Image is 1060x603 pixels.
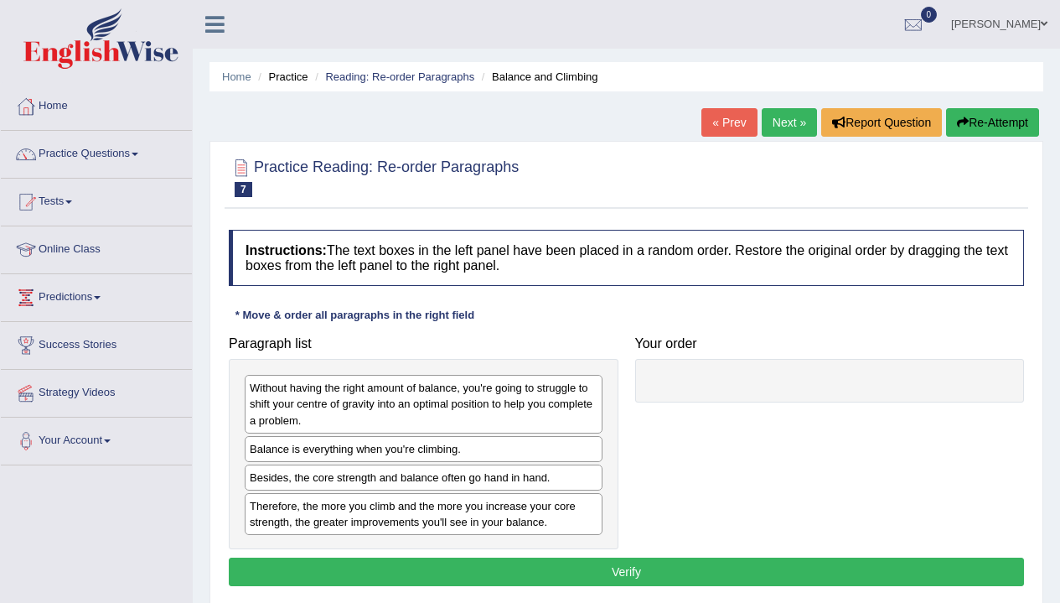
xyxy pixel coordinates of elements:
a: Practice Questions [1,131,192,173]
div: Balance is everything when you're climbing. [245,436,602,462]
h4: Paragraph list [229,336,618,351]
div: * Move & order all paragraphs in the right field [229,307,481,323]
h4: The text boxes in the left panel have been placed in a random order. Restore the original order b... [229,230,1024,286]
a: Home [1,83,192,125]
a: Your Account [1,418,192,460]
div: Besides, the core strength and balance often go hand in hand. [245,465,602,491]
button: Report Question [821,108,942,137]
a: « Prev [701,108,757,137]
span: 7 [235,182,252,197]
b: Instructions: [246,243,327,257]
a: Strategy Videos [1,370,192,412]
a: Success Stories [1,322,192,364]
li: Practice [254,69,308,85]
a: Online Class [1,226,192,268]
a: Reading: Re-order Paragraphs [325,70,474,83]
button: Re-Attempt [946,108,1039,137]
a: Predictions [1,274,192,316]
div: Therefore, the more you climb and the more you increase your core strength, the greater improveme... [245,493,602,535]
a: Tests [1,179,192,221]
button: Verify [229,558,1024,586]
span: 0 [921,7,938,23]
li: Balance and Climbing [478,69,598,85]
h4: Your order [635,336,1025,351]
div: Without having the right amount of balance, you're going to struggle to shift your centre of grav... [245,375,602,433]
a: Next » [762,108,817,137]
a: Home [222,70,251,83]
h2: Practice Reading: Re-order Paragraphs [229,155,519,197]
